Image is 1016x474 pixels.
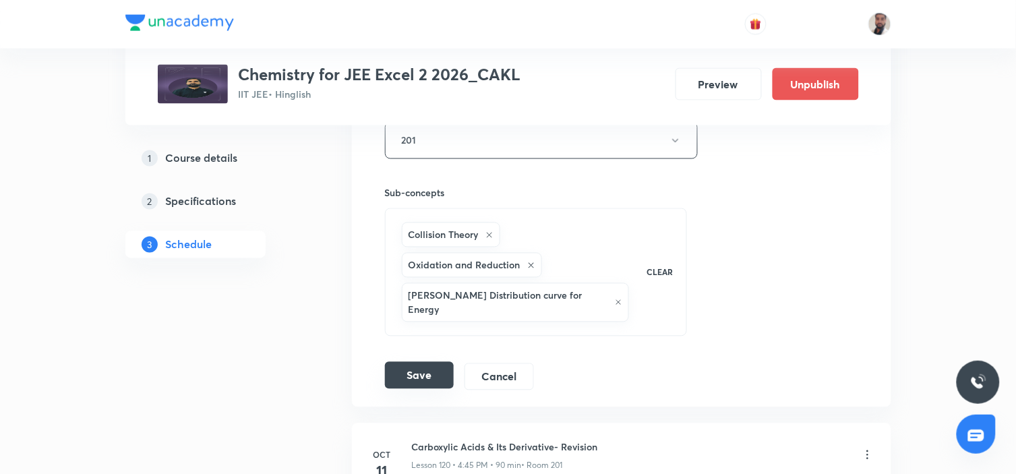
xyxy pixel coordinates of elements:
button: Cancel [465,363,534,390]
img: 05166608882d46a195926ddbad60679c.jpg [158,65,228,104]
h6: Collision Theory [409,228,479,242]
button: 201 [385,122,698,159]
p: Lesson 120 • 4:45 PM • 90 min [412,460,522,472]
img: avatar [750,18,762,30]
button: avatar [745,13,767,35]
p: 1 [142,150,158,167]
p: 3 [142,237,158,253]
img: SHAHNAWAZ AHMAD [868,13,891,36]
button: Preview [676,68,762,100]
button: Save [385,362,454,389]
a: 2Specifications [125,188,309,215]
h3: Chemistry for JEE Excel 2 2026_CAKL [239,65,521,84]
h5: Specifications [166,194,237,210]
img: Company Logo [125,15,234,31]
h5: Course details [166,150,238,167]
p: • Room 201 [522,460,563,472]
h6: Oxidation and Reduction [409,258,520,272]
h6: Oct [369,449,396,461]
p: IIT JEE • Hinglish [239,87,521,101]
h5: Schedule [166,237,212,253]
h6: Carboxylic Acids & Its Derivative- Revision [412,440,598,454]
h6: Sub-concepts [385,186,688,200]
p: 2 [142,194,158,210]
h6: [PERSON_NAME] Distribution curve for Energy [409,289,608,317]
img: ttu [970,374,986,390]
a: Company Logo [125,15,234,34]
a: 1Course details [125,145,309,172]
button: Unpublish [773,68,859,100]
p: CLEAR [647,266,673,278]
